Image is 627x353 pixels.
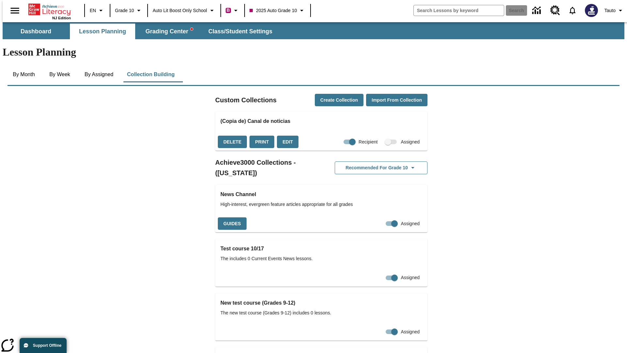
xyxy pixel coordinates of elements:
button: Grade: Grade 10, Select a grade [112,5,145,16]
span: Assigned [401,274,420,281]
img: Avatar [585,4,598,17]
button: School: Auto Lit Boost only School, Select your school [150,5,218,16]
span: Assigned [401,139,420,145]
span: Assigned [401,328,420,335]
button: Delete [218,136,247,148]
h2: Custom Collections [215,95,277,105]
button: Lesson Planning [70,24,135,39]
span: Class/Student Settings [208,28,272,35]
button: Create Collection [315,94,363,107]
button: Collection Building [122,67,180,82]
span: Support Offline [33,343,61,348]
span: Grading Center [145,28,193,35]
button: Class: 2025 Auto Grade 10, Select your class [247,5,308,16]
div: SubNavbar [3,24,278,39]
input: search field [414,5,504,16]
h3: Test course 10/17 [220,244,422,253]
button: By Month [8,67,40,82]
button: Recommended for Grade 10 [335,161,427,174]
h2: Achieve3000 Collections - ([US_STATE]) [215,157,321,178]
span: B [227,6,230,14]
h3: (Copia de) Canal de noticias [220,117,422,126]
span: High-interest, evergreen feature articles appropriate for all grades [220,201,422,208]
span: Dashboard [21,28,51,35]
button: Import from Collection [366,94,427,107]
a: Notifications [564,2,581,19]
button: Class/Student Settings [203,24,278,39]
span: Recipient [359,139,378,145]
span: Auto Lit Boost only School [153,7,207,14]
a: Resource Center, Will open in new tab [546,2,564,19]
button: Dashboard [3,24,69,39]
button: By Assigned [79,67,119,82]
span: Lesson Planning [79,28,126,35]
span: 2025 Auto Grade 10 [249,7,297,14]
button: Language: EN, Select a language [87,5,108,16]
a: Data Center [528,2,546,20]
span: The includes 0 Current Events News lessons. [220,255,422,262]
div: SubNavbar [3,22,624,39]
a: Home [28,3,71,16]
span: Assigned [401,220,420,227]
svg: writing assistant alert [190,28,193,30]
button: Open side menu [5,1,24,20]
span: Grade 10 [115,7,134,14]
button: Boost Class color is violet red. Change class color [223,5,242,16]
button: Grading Center [137,24,202,39]
h3: News Channel [220,190,422,199]
button: Support Offline [20,338,67,353]
span: The new test course (Grades 9-12) includes 0 lessons. [220,310,422,316]
button: Guides [218,217,247,230]
button: Edit [277,136,298,148]
button: Print, will open in a new window [249,136,274,148]
span: NJ Edition [52,16,71,20]
span: EN [90,7,96,14]
button: Profile/Settings [602,5,627,16]
button: By Week [43,67,76,82]
div: Home [28,2,71,20]
span: Tauto [604,7,616,14]
h3: New test course (Grades 9-12) [220,298,422,308]
h1: Lesson Planning [3,46,624,58]
button: Select a new avatar [581,2,602,19]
